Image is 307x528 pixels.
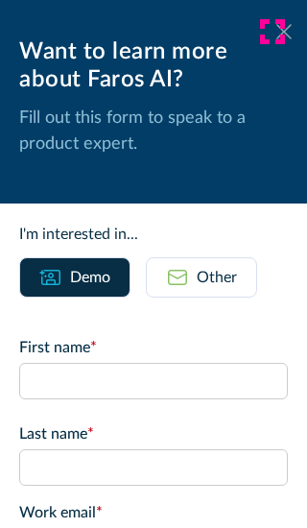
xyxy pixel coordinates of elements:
label: Last name [19,422,288,445]
label: First name [19,336,288,359]
div: I'm interested in... [19,223,288,246]
div: Other [197,266,237,289]
label: Work email [19,501,288,524]
p: Fill out this form to speak to a product expert. [19,106,288,157]
div: Want to learn more about Faros AI? [19,38,288,94]
div: Demo [70,266,110,289]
